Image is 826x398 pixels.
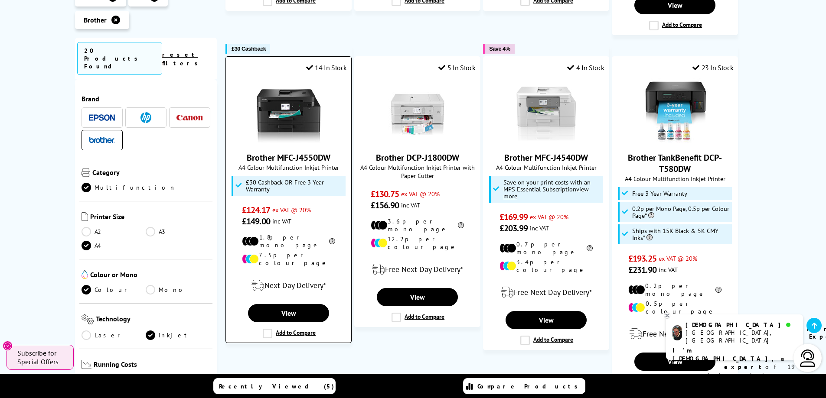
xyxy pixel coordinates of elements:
[242,251,335,267] li: 7.5p per colour page
[232,45,266,52] span: £30 Cashback
[628,152,722,175] a: Brother TankBenefit DCP-T580DW
[230,163,347,171] span: A4 Colour Multifunction Inkjet Printer
[617,322,733,346] div: modal_delivery
[376,152,459,163] a: Brother DCP-J1800DW
[90,212,211,223] span: Printer Size
[617,175,733,183] span: A4 Colour Multifunction Inkjet Printer
[643,136,708,145] a: Brother TankBenefit DCP-T580DW
[686,321,796,329] div: [DEMOGRAPHIC_DATA]
[94,360,210,371] span: Running Costs
[82,360,92,369] img: Running Costs
[96,314,210,326] span: Technology
[628,282,722,298] li: 0.2p per mono page
[242,216,270,227] span: £149.00
[371,188,399,200] span: £130.75
[530,224,549,232] span: inc VAT
[176,115,202,120] img: Canon
[463,378,585,394] a: Compare Products
[634,353,715,371] a: View
[673,325,682,340] img: chris-livechat.png
[256,78,321,143] img: Brother MFC-J4550DW
[401,201,420,209] span: inc VAT
[162,51,202,67] a: reset filters
[799,349,816,367] img: user-headset-light.svg
[140,112,151,123] img: HP
[504,152,588,163] a: Brother MFC-J4540DW
[371,217,464,233] li: 3.6p per mono page
[438,63,476,72] div: 5 In Stock
[242,233,335,249] li: 1.8p per mono page
[92,168,211,178] span: Category
[659,254,697,262] span: ex VAT @ 20%
[632,227,730,241] span: Ships with 15K Black & 5K CMY Inks*
[632,190,687,197] span: Free 3 Year Warranty
[256,136,321,145] a: Brother MFC-J4550DW
[248,304,329,322] a: View
[82,241,146,250] a: A4
[686,329,796,344] div: [GEOGRAPHIC_DATA], [GEOGRAPHIC_DATA]
[530,213,568,221] span: ex VAT @ 20%
[520,336,573,345] label: Add to Compare
[628,300,722,315] li: 0.5p per colour page
[146,330,210,340] a: Inkjet
[514,78,579,143] img: Brother MFC-J4540DW
[377,288,457,306] a: View
[489,45,510,52] span: Save 4%
[385,78,450,143] img: Brother DCP-J1800DW
[146,227,210,236] a: A3
[514,136,579,145] a: Brother MFC-J4540DW
[503,185,589,200] u: view more
[82,227,146,236] a: A2
[500,258,593,274] li: 3.4p per colour page
[306,63,347,72] div: 14 In Stock
[77,42,163,75] span: 20 Products Found
[359,163,476,180] span: A4 Colour Multifunction Inkjet Printer with Paper Cutter
[90,270,211,281] span: Colour or Mono
[500,240,593,256] li: 0.7p per mono page
[488,163,604,171] span: A4 Colour Multifunction Inkjet Printer
[643,78,708,143] img: Brother TankBenefit DCP-T580DW
[392,313,444,322] label: Add to Compare
[632,205,730,219] span: 0.2p per Mono Page, 0.5p per Colour Page*
[371,200,399,211] span: £156.90
[401,190,440,198] span: ex VAT @ 20%
[272,217,291,225] span: inc VAT
[146,285,210,294] a: Mono
[176,112,202,123] a: Canon
[673,346,797,396] p: of 19 years! I can help you choose the right product
[500,211,528,223] span: £169.99
[628,253,656,264] span: £193.25
[263,329,316,338] label: Add to Compare
[567,63,604,72] div: 4 In Stock
[272,206,311,214] span: ex VAT @ 20%
[3,341,13,351] button: Close
[371,235,464,251] li: 12.2p per colour page
[213,378,336,394] a: Recently Viewed (5)
[673,346,787,371] b: I'm [DEMOGRAPHIC_DATA], a printer expert
[246,179,344,193] span: £30 Cashback OR Free 3 Year Warranty
[659,265,678,274] span: inc VAT
[89,114,115,121] img: Epson
[82,168,90,177] img: Category
[82,94,211,103] span: Brand
[225,44,270,54] button: £30 Cashback
[230,273,347,298] div: modal_delivery
[385,136,450,145] a: Brother DCP-J1800DW
[82,183,176,192] a: Multifunction
[488,280,604,304] div: modal_delivery
[82,285,146,294] a: Colour
[477,382,582,390] span: Compare Products
[628,264,656,275] span: £231.90
[500,223,528,234] span: £203.99
[503,178,591,200] span: Save on your print costs with an MPS Essential Subscription
[242,204,270,216] span: £124.17
[506,311,586,329] a: View
[17,349,65,366] span: Subscribe for Special Offers
[692,63,733,72] div: 23 In Stock
[247,152,330,163] a: Brother MFC-J4550DW
[133,112,159,123] a: HP
[82,330,146,340] a: Laser
[649,21,702,30] label: Add to Compare
[82,314,94,324] img: Technology
[359,257,476,282] div: modal_delivery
